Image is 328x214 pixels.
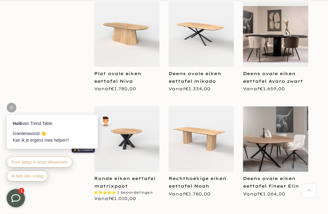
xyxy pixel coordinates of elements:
[302,184,316,197] a: Terug naar boven
[243,86,285,91] span: Vanaf
[169,191,210,197] span: Vanaf
[243,191,285,197] span: Vanaf
[260,86,285,91] span: €1.659,00
[185,86,210,91] span: €1.334,00
[94,196,136,201] span: Vanaf
[243,71,303,84] a: Deens ovale eiken eettafel Avaro zwart
[94,71,141,84] a: Plat ovale eiken eettafel Niva
[169,176,226,189] a: Rechthoekige eiken eettafel Noah
[243,176,299,189] a: Deens ovale eiken eettafel fineer Elin
[11,88,43,93] span: Ik heb een vraag
[94,190,117,195] span: 5.00 stars
[169,71,221,84] a: Deens ovale eiken eettafel mikado
[111,86,136,91] span: €1.780,00
[94,176,155,189] a: Ronde eiken eettafel matrixpoot
[169,86,210,91] span: Vanaf
[1,183,31,213] iframe: toggle-frame
[185,191,210,197] span: €1.780,00
[260,191,285,197] span: €1.064,00
[117,190,153,195] span: 1 beoordelingen
[1,86,119,189] iframe: bot-iframe
[111,196,136,201] span: €1.010,00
